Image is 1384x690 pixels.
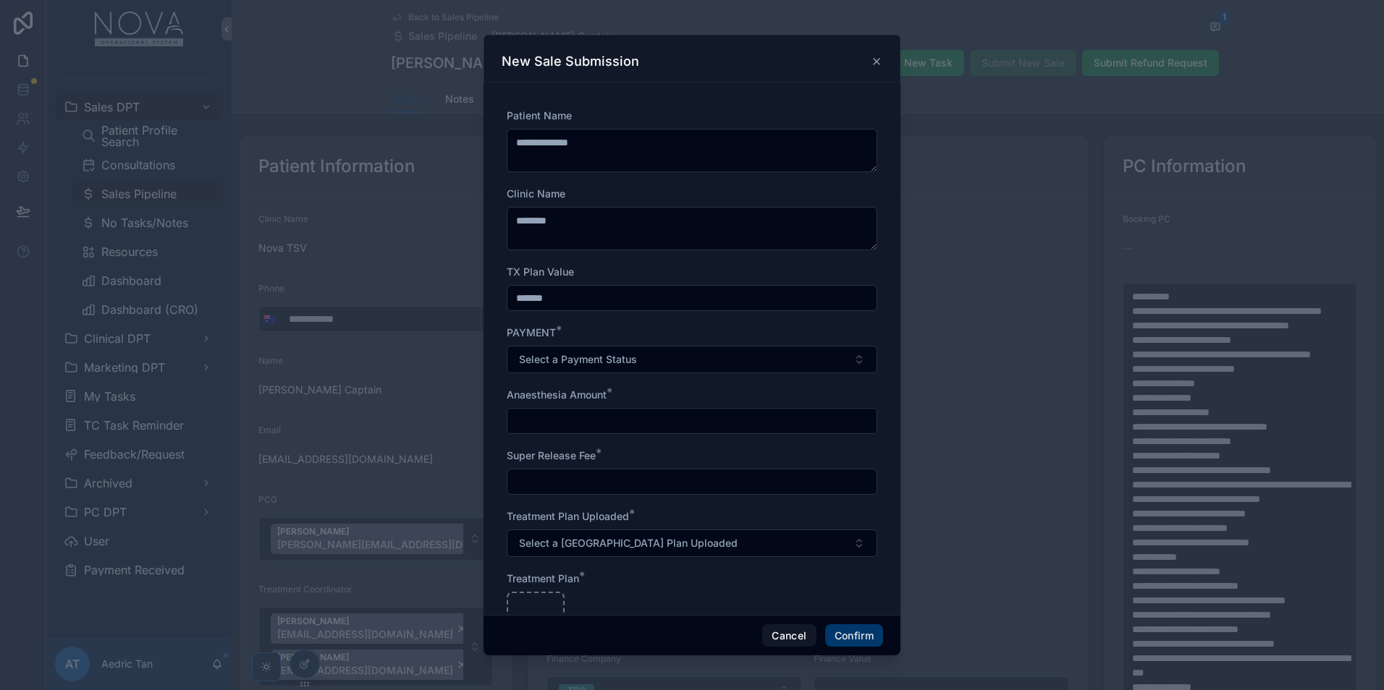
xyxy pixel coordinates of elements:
[502,53,639,70] h3: New Sale Submission
[507,510,629,522] span: Treatment Plan Uploaded
[507,346,877,373] button: Select Button
[507,109,572,122] span: Patient Name
[507,187,565,200] span: Clinic Name
[507,388,607,401] span: Anaesthesia Amount
[507,265,574,278] span: TX Plan Value
[519,352,637,367] span: Select a Payment Status
[507,529,877,557] button: Select Button
[507,572,579,584] span: Treatment Plan
[519,536,738,550] span: Select a [GEOGRAPHIC_DATA] Plan Uploaded
[825,624,883,647] button: Confirm
[762,624,816,647] button: Cancel
[507,449,596,461] span: Super Release Fee
[507,326,556,338] span: PAYMENT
